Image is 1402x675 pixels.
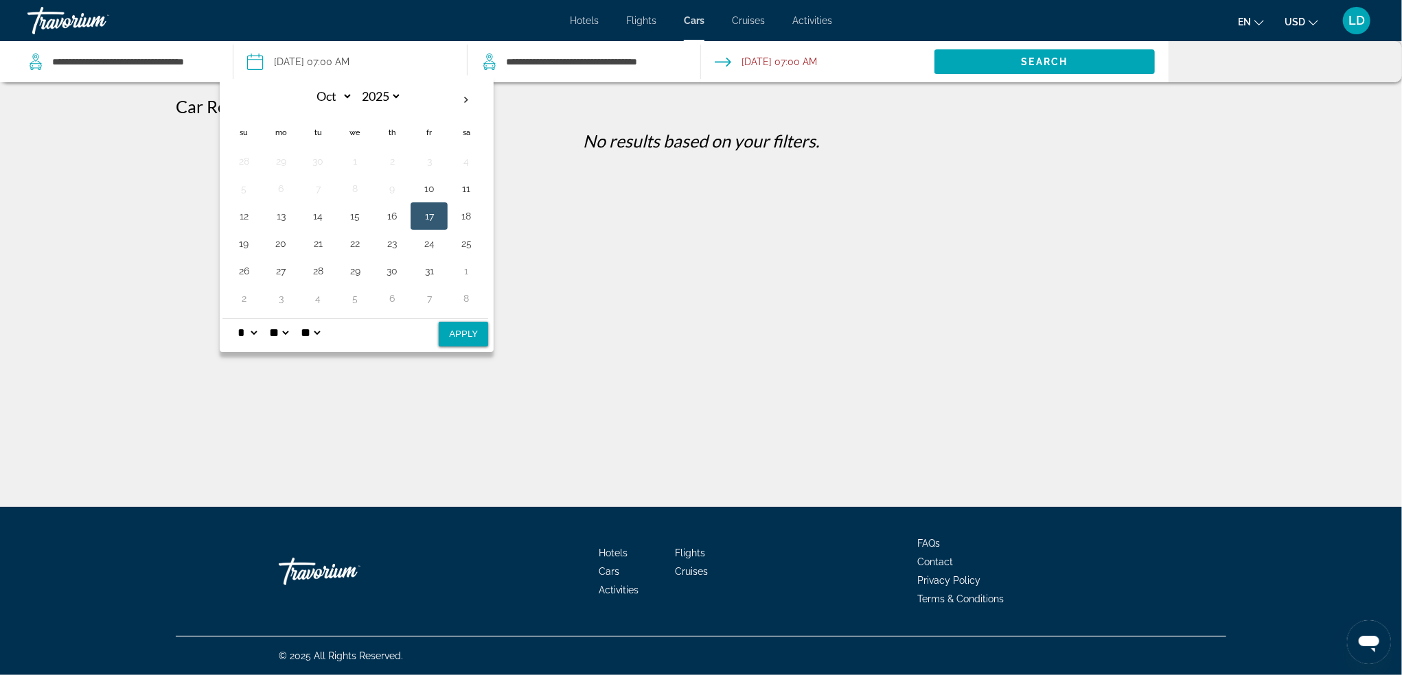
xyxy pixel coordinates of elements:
[418,179,440,198] button: Day 10
[270,289,292,308] button: Day 3
[1285,12,1318,32] button: Change currency
[599,547,628,558] a: Hotels
[247,41,349,82] button: Pickup date: Oct 17, 2025 07:00 AM
[381,179,403,198] button: Day 9
[357,84,402,108] select: Select year
[270,152,292,171] button: Day 29
[233,179,255,198] button: Day 5
[917,556,953,567] a: Contact
[676,566,709,577] a: Cruises
[455,234,477,253] button: Day 25
[270,206,292,226] button: Day 13
[344,152,366,171] button: Day 1
[27,3,165,38] a: Travorium
[307,206,329,226] button: Day 14
[233,152,255,171] button: Day 28
[455,179,477,198] button: Day 11
[233,234,255,253] button: Day 19
[599,584,639,595] a: Activities
[505,51,680,72] input: Search dropoff location
[1339,6,1375,35] button: User Menu
[418,289,440,308] button: Day 7
[279,551,416,592] a: Go Home
[381,152,403,171] button: Day 2
[917,538,940,549] a: FAQs
[792,15,832,26] a: Activities
[1022,56,1068,67] span: Search
[307,261,329,281] button: Day 28
[455,152,477,171] button: Day 4
[176,96,369,117] h1: Car Rental Search Results
[233,206,255,226] button: Day 12
[934,49,1154,74] button: Search
[684,15,704,26] a: Cars
[418,234,440,253] button: Day 24
[344,179,366,198] button: Day 8
[439,322,488,346] button: Apply
[344,234,366,253] button: Day 22
[344,206,366,226] button: Day 15
[381,261,403,281] button: Day 30
[455,206,477,226] button: Day 18
[270,234,292,253] button: Day 20
[381,234,403,253] button: Day 23
[917,575,980,586] a: Privacy Policy
[51,51,212,72] input: Search pickup location
[344,261,366,281] button: Day 29
[381,206,403,226] button: Day 16
[917,593,1004,604] a: Terms & Conditions
[626,15,656,26] a: Flights
[676,547,706,558] a: Flights
[298,319,323,346] select: Select AM/PM
[1348,14,1365,27] span: LD
[418,261,440,281] button: Day 31
[418,152,440,171] button: Day 3
[455,261,477,281] button: Day 1
[308,84,353,108] select: Select month
[1238,16,1251,27] span: en
[270,261,292,281] button: Day 27
[344,289,366,308] button: Day 5
[266,319,291,346] select: Select minute
[715,41,817,82] button: Open drop-off date and time picker
[225,84,485,312] table: Left calendar grid
[233,289,255,308] button: Day 2
[599,566,620,577] a: Cars
[307,152,329,171] button: Day 30
[1285,16,1305,27] span: USD
[233,261,255,281] button: Day 26
[235,319,260,346] select: Select hour
[732,15,765,26] a: Cruises
[270,179,292,198] button: Day 6
[1238,12,1264,32] button: Change language
[448,84,485,116] button: Next month
[307,234,329,253] button: Day 21
[169,130,1233,151] p: No results based on your filters.
[570,15,599,26] a: Hotels
[307,179,329,198] button: Day 7
[381,289,403,308] button: Day 6
[307,289,329,308] button: Day 4
[418,206,440,226] button: Day 17
[1347,620,1391,664] iframe: Button to launch messaging window
[455,289,477,308] button: Day 8
[279,650,403,661] span: © 2025 All Rights Reserved.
